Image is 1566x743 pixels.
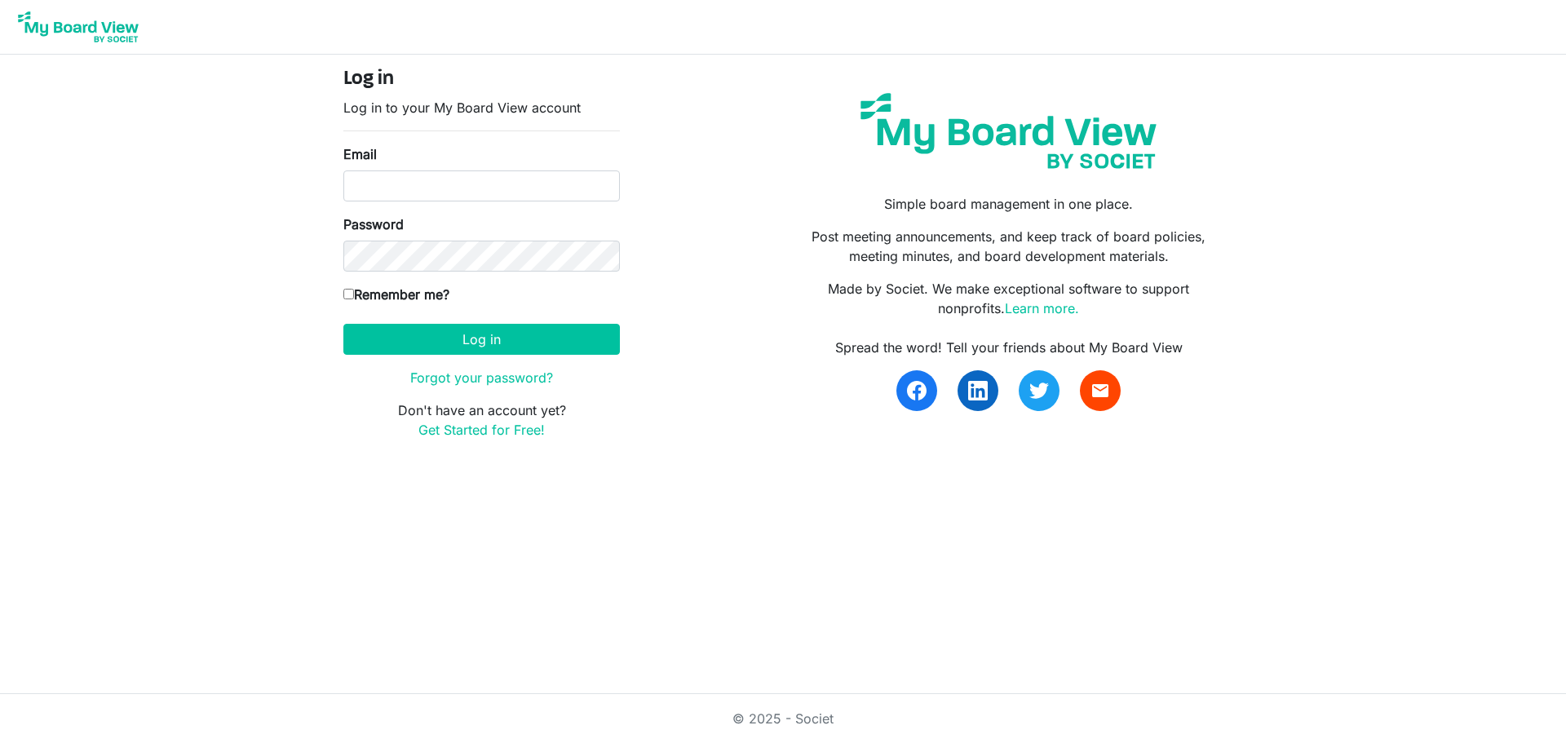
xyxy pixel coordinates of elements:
a: email [1080,370,1121,411]
a: Learn more. [1005,300,1079,316]
a: Get Started for Free! [418,422,545,438]
img: My Board View Logo [13,7,144,47]
p: Don't have an account yet? [343,400,620,440]
label: Password [343,214,404,234]
img: my-board-view-societ.svg [848,81,1169,181]
input: Remember me? [343,289,354,299]
h4: Log in [343,68,620,91]
a: Forgot your password? [410,369,553,386]
a: © 2025 - Societ [732,710,834,727]
img: twitter.svg [1029,381,1049,400]
p: Simple board management in one place. [795,194,1223,214]
p: Post meeting announcements, and keep track of board policies, meeting minutes, and board developm... [795,227,1223,266]
p: Log in to your My Board View account [343,98,620,117]
button: Log in [343,324,620,355]
img: linkedin.svg [968,381,988,400]
span: email [1090,381,1110,400]
div: Spread the word! Tell your friends about My Board View [795,338,1223,357]
p: Made by Societ. We make exceptional software to support nonprofits. [795,279,1223,318]
label: Email [343,144,377,164]
label: Remember me? [343,285,449,304]
img: facebook.svg [907,381,927,400]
